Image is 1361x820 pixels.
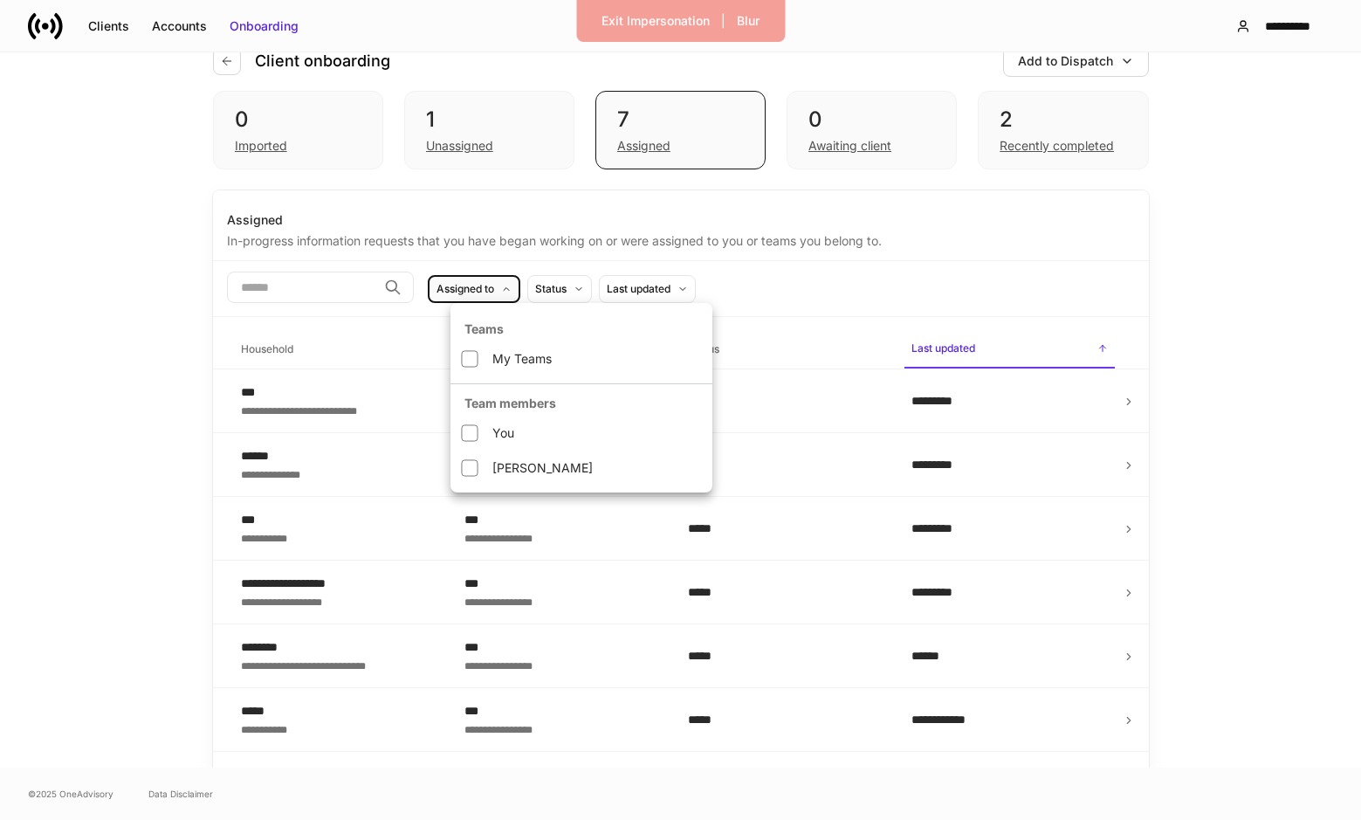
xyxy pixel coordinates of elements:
[450,341,712,376] li: My Teams
[450,451,712,486] li: [PERSON_NAME]
[450,391,712,416] h5: Team members
[737,12,760,30] div: Blur
[450,317,712,341] h5: Teams
[450,416,712,451] li: You
[601,12,710,30] div: Exit Impersonation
